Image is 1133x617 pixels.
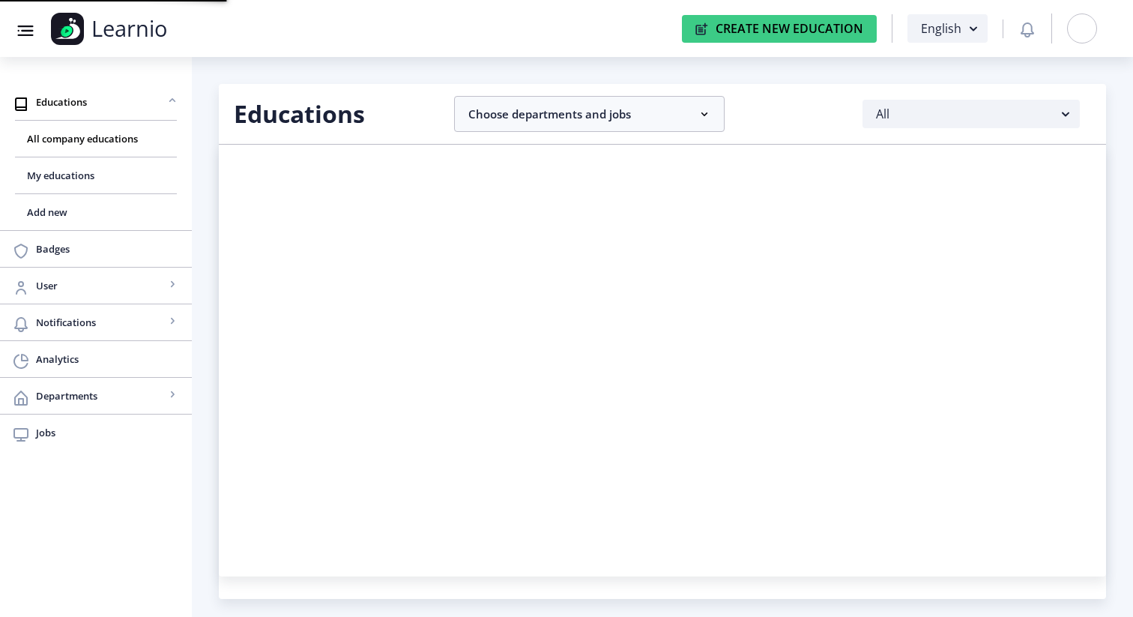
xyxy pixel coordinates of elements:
[15,121,177,157] a: All company educations
[51,13,228,45] a: Learnio
[454,96,725,132] nb-accordion-item-header: Choose departments and jobs
[36,93,165,111] span: Educations
[36,313,165,331] span: Notifications
[36,240,180,258] span: Badges
[36,424,180,442] span: Jobs
[27,203,165,221] span: Add new
[36,387,165,405] span: Departments
[695,22,708,35] img: create-new-education-icon.svg
[15,194,177,230] a: Add new
[234,99,432,129] h2: Educations
[27,130,165,148] span: All company educations
[27,166,165,184] span: My educations
[907,14,988,43] button: English
[862,100,1080,128] button: All
[91,21,167,36] p: Learnio
[682,15,877,43] button: Create New Education
[36,350,180,368] span: Analytics
[36,277,165,295] span: User
[15,157,177,193] a: My educations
